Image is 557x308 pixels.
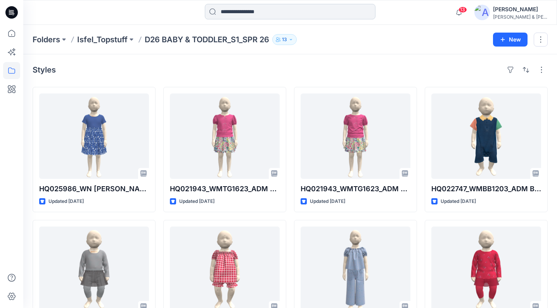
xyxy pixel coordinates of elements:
a: HQ025986_WN SS TUTU DRESS OLX [39,93,149,179]
button: 13 [272,34,297,45]
p: Updated [DATE] [179,197,214,206]
p: D26 BABY & TODDLER_S1_SPR 26 [145,34,269,45]
h4: Styles [33,65,56,74]
span: 13 [458,7,467,13]
a: HQ021943_WMTG1623_ADM TG 2PC SET OPT2 D V NOTCH CF [170,93,280,179]
a: Folders [33,34,60,45]
button: New [493,33,528,47]
p: HQ025986_WN [PERSON_NAME] DRESS OLX [39,183,149,194]
p: 13 [282,35,287,44]
p: Updated [DATE] [48,197,84,206]
p: HQ021943_WMTG1623_ADM TG 2PC SET OPT1 D INSIDE BINDING [301,183,410,194]
a: HQ021943_WMTG1623_ADM TG 2PC SET OPT1 D INSIDE BINDING [301,93,410,179]
p: HQ021943_WMTG1623_ADM TG 2PC SET OPT2 D V NOTCH CF [170,183,280,194]
a: HQ022747_WMBB1203_ADM BB 2PC SETS [431,93,541,179]
p: Updated [DATE] [310,197,345,206]
p: HQ022747_WMBB1203_ADM BB 2PC SETS [431,183,541,194]
div: [PERSON_NAME] [493,5,547,14]
div: [PERSON_NAME] & [PERSON_NAME] [493,14,547,20]
p: Updated [DATE] [441,197,476,206]
img: avatar [474,5,490,20]
a: Isfel_Topstuff [77,34,128,45]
